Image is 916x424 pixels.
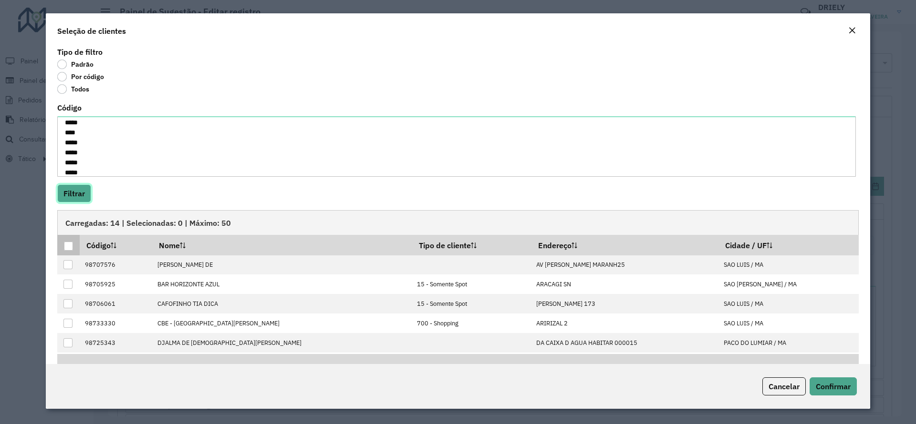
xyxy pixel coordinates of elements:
td: ARIRIZAL 2 [531,313,719,333]
th: Endereço [531,235,719,255]
td: SAO LUIS / MA [718,353,858,372]
button: 2 [458,359,476,377]
td: ARACAGI SN [531,274,719,294]
th: Código [80,235,152,255]
td: DA CAIXA D AGUA HABITAR 000015 [531,333,719,353]
td: [PERSON_NAME] DE [153,255,412,275]
td: 98732272 [80,353,152,372]
td: CAFOFINHO TIA DICA [153,294,412,313]
th: Cidade / UF [718,235,858,255]
th: Tipo de cliente [412,235,531,255]
td: CBE - [GEOGRAPHIC_DATA][PERSON_NAME] [153,313,412,333]
td: [PERSON_NAME] 173 [531,294,719,313]
button: Cancelar [762,377,806,395]
td: 98707576 [80,255,152,275]
button: Next Page [476,359,494,377]
td: 98706061 [80,294,152,313]
span: Cancelar [769,382,800,391]
td: BAR HORIZONTE AZUL [153,274,412,294]
button: Close [845,25,859,37]
button: 1 [440,359,458,377]
td: 15 - Somente Spot [412,274,531,294]
td: FERREIRO GRILL [153,353,412,372]
em: Fechar [848,27,856,34]
td: 700 - Shopping [412,313,531,333]
td: SAO LUIS / MA [718,255,858,275]
td: PROFESSOR [PERSON_NAME] 144 [531,353,719,372]
button: Last Page [494,359,512,377]
div: Carregadas: 14 | Selecionadas: 0 | Máximo: 50 [57,210,859,235]
th: Nome [153,235,412,255]
td: PACO DO LUMIAR / MA [718,333,858,353]
label: Tipo de filtro [57,46,103,58]
label: Por código [57,72,104,81]
td: SAO LUIS / MA [718,313,858,333]
button: Confirmar [810,377,857,395]
td: 15 - Somente Spot [412,294,531,313]
td: AV [PERSON_NAME] MARANH25 [531,255,719,275]
label: Padrão [57,60,94,69]
td: 98725343 [80,333,152,353]
span: Confirmar [816,382,851,391]
td: 98705925 [80,274,152,294]
button: Filtrar [57,184,91,202]
td: DJALMA DE [DEMOGRAPHIC_DATA][PERSON_NAME] [153,333,412,353]
td: SAO LUIS / MA [718,294,858,313]
td: 700 - Shopping [412,353,531,372]
td: 98733330 [80,313,152,333]
label: Todos [57,84,89,94]
td: SAO [PERSON_NAME] / MA [718,274,858,294]
h4: Seleção de clientes [57,25,126,37]
label: Código [57,102,82,113]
